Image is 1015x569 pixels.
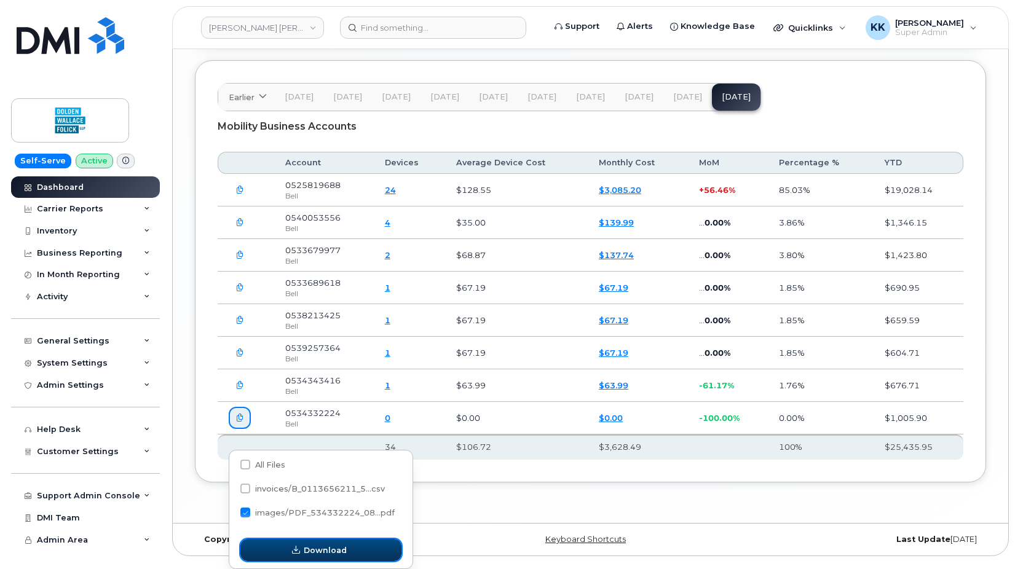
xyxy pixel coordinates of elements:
[588,152,688,174] th: Monthly Cost
[430,92,459,102] span: [DATE]
[627,20,653,33] span: Alerts
[385,380,390,390] a: 1
[705,283,730,292] span: 0.00%
[874,174,963,206] td: $19,028.14
[874,369,963,402] td: $676.71
[479,92,508,102] span: [DATE]
[768,206,874,239] td: 3.86%
[768,369,874,402] td: 1.76%
[588,434,688,459] th: $3,628.49
[285,387,298,396] span: Bell
[445,152,588,174] th: Average Device Cost
[385,250,390,260] a: 2
[705,218,730,227] span: 0.00%
[195,535,459,544] div: MyServe [DATE]–[DATE]
[285,213,341,222] span: 0540053556
[285,343,341,353] span: 0539257364
[699,348,705,358] span: ...
[768,304,874,337] td: 1.85%
[608,14,662,39] a: Alerts
[285,278,341,288] span: 0533689618
[255,508,395,517] span: images/PDF_534332224_08...pdf
[274,152,373,174] th: Account
[385,218,390,227] a: 4
[599,380,628,390] a: $63.99
[895,28,964,37] span: Super Admin
[874,272,963,304] td: $690.95
[705,315,730,325] span: 0.00%
[445,337,588,369] td: $67.19
[874,434,963,459] th: $25,435.95
[374,152,446,174] th: Devices
[445,206,588,239] td: $35.00
[768,152,874,174] th: Percentage %
[285,375,341,385] span: 0534343416
[285,191,298,200] span: Bell
[285,419,298,428] span: Bell
[625,92,654,102] span: [DATE]
[874,337,963,369] td: $604.71
[285,180,341,190] span: 0525819688
[285,245,341,255] span: 0533679977
[285,354,298,363] span: Bell
[705,250,730,260] span: 0.00%
[445,272,588,304] td: $67.19
[285,92,314,102] span: [DATE]
[445,369,588,402] td: $63.99
[255,460,285,469] span: All Files
[874,206,963,239] td: $1,346.15
[768,434,874,459] th: 100%
[204,535,248,544] strong: Copyright
[385,315,390,325] a: 1
[545,535,626,544] a: Keyboard Shortcuts
[304,544,347,556] span: Download
[565,20,599,33] span: Support
[768,272,874,304] td: 1.85%
[699,283,705,292] span: ...
[895,18,964,28] span: [PERSON_NAME]
[699,380,734,390] span: -61.17%
[229,92,255,103] span: Earlier
[285,408,341,418] span: 0534332224
[599,185,641,195] a: $3,085.20
[285,289,298,298] span: Bell
[218,84,275,111] a: Earlier
[340,17,526,39] input: Find something...
[382,92,411,102] span: [DATE]
[445,402,588,434] td: $0.00
[874,239,963,272] td: $1,423.80
[385,413,390,423] a: 0
[445,239,588,272] td: $68.87
[699,250,705,260] span: ...
[285,224,298,233] span: Bell
[285,310,341,320] span: 0538213425
[599,315,628,325] a: $67.19
[445,434,588,459] th: $106.72
[445,304,588,337] td: $67.19
[218,111,963,142] div: Mobility Business Accounts
[599,413,623,423] a: $0.00
[527,92,556,102] span: [DATE]
[385,283,390,292] a: 1
[765,15,855,40] div: Quicklinks
[576,92,605,102] span: [DATE]
[240,510,395,519] span: images/PDF_534332224_080_0000000000.pdf
[768,239,874,272] td: 3.80%
[445,174,588,206] td: $128.55
[285,321,298,331] span: Bell
[201,17,324,39] a: Dolden Wallace Folick LLP
[768,402,874,434] td: 0.00%
[722,535,986,544] div: [DATE]
[385,185,396,195] a: 24
[896,535,950,544] strong: Last Update
[681,20,755,33] span: Knowledge Base
[874,152,963,174] th: YTD
[662,14,764,39] a: Knowledge Base
[333,92,362,102] span: [DATE]
[240,486,385,495] span: invoices/B_0113656211_534332224_04092025_ACC.csv
[599,348,628,358] a: $67.19
[699,185,704,195] span: +
[768,174,874,206] td: 85.03%
[255,484,385,493] span: invoices/B_0113656211_5...csv
[788,23,833,33] span: Quicklinks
